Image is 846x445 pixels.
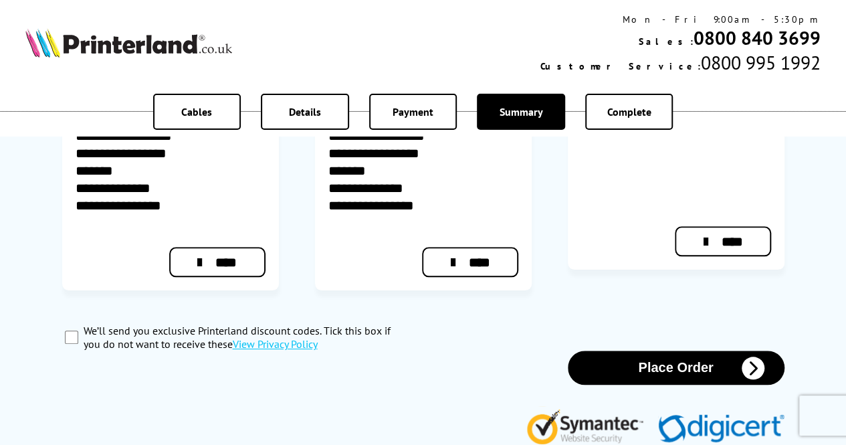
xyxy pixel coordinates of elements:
span: Complete [607,105,651,118]
span: 0800 995 1992 [701,50,821,75]
span: Summary [500,105,543,118]
button: Place Order [568,351,784,385]
img: Symantec Website Security [526,406,653,444]
img: Printerland Logo [25,28,232,58]
span: Details [289,105,321,118]
label: We’ll send you exclusive Printerland discount codes. Tick this box if you do not want to receive ... [84,324,409,351]
span: Customer Service: [540,60,701,72]
a: modal_privacy [233,337,318,351]
img: Digicert [658,414,784,444]
span: Payment [393,105,433,118]
span: Sales: [639,35,694,48]
a: 0800 840 3699 [694,25,821,50]
span: Cables [181,105,212,118]
div: Mon - Fri 9:00am - 5:30pm [540,13,821,25]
